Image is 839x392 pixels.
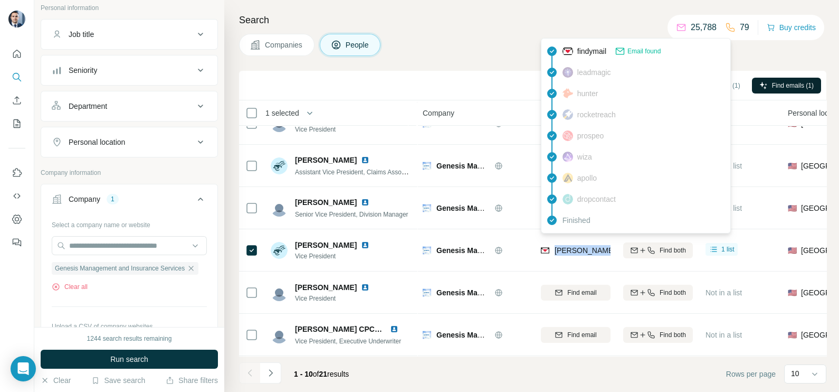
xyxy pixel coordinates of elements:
[313,370,319,378] span: of
[567,288,596,297] span: Find email
[295,251,382,261] span: Vice President
[55,264,185,273] span: Genesis Management and Insurance Services
[361,198,369,207] img: LinkedIn logo
[436,162,597,170] span: Genesis Management and Insurance Services
[8,163,25,182] button: Use Surfe on LinkedIn
[265,40,303,50] span: Companies
[423,162,431,170] img: Logo of Genesis Management and Insurance Services
[541,327,611,343] button: Find email
[721,245,735,254] span: 1 list
[41,94,217,119] button: Department
[41,58,217,83] button: Seniority
[41,375,71,386] button: Clear
[91,375,145,386] button: Save search
[8,91,25,110] button: Enrich CSV
[562,130,573,141] img: provider prospeo logo
[436,246,597,255] span: Genesis Management and Insurance Services
[436,288,597,297] span: Genesis Management and Insurance Services
[8,186,25,206] button: Use Surfe API
[271,242,288,259] img: Avatar
[271,157,288,174] img: Avatar
[87,334,172,343] div: 1244 search results remaining
[52,322,207,331] p: Upload a CSV of company websites.
[8,44,25,63] button: Quick start
[294,370,313,378] span: 1 - 10
[69,194,100,204] div: Company
[705,331,742,339] span: Not in a list
[69,101,107,111] div: Department
[295,240,357,250] span: [PERSON_NAME]
[562,88,573,98] img: provider hunter logo
[8,210,25,229] button: Dashboard
[623,327,693,343] button: Find both
[577,67,611,78] span: leadmagic
[346,40,370,50] span: People
[8,114,25,133] button: My lists
[110,354,148,365] span: Run search
[788,245,797,256] span: 🇺🇸
[541,285,611,301] button: Find email
[772,81,814,90] span: Find emails (1)
[52,216,207,230] div: Select a company name or website
[436,331,597,339] span: Genesis Management and Insurance Services
[726,369,776,379] span: Rows per page
[436,204,597,212] span: Genesis Management and Insurance Services
[294,370,349,378] span: results
[361,156,369,164] img: LinkedIn logo
[107,194,119,204] div: 1
[562,152,573,162] img: provider wiza logo
[791,368,799,379] p: 10
[295,294,382,303] span: Vice President
[390,325,398,333] img: LinkedIn logo
[788,330,797,340] span: 🇺🇸
[423,108,454,118] span: Company
[623,285,693,301] button: Find both
[562,109,573,120] img: provider rocketreach logo
[562,67,573,78] img: provider leadmagic logo
[265,108,299,118] span: 1 selected
[423,204,431,212] img: Logo of Genesis Management and Insurance Services
[69,137,125,147] div: Personal location
[740,21,749,34] p: 79
[788,287,797,298] span: 🇺🇸
[660,288,686,297] span: Find both
[562,173,573,183] img: provider apollo logo
[69,65,97,76] div: Seniority
[271,326,288,343] img: Avatar
[788,161,797,171] span: 🇺🇸
[271,284,288,301] img: Avatar
[577,130,604,141] span: prospeo
[767,20,816,35] button: Buy credits
[11,356,36,381] div: Open Intercom Messenger
[577,109,616,120] span: rocketreach
[577,152,592,162] span: wiza
[52,282,88,292] button: Clear all
[361,241,369,249] img: LinkedIn logo
[295,167,415,176] span: Assistant Vice President, Claims Associate
[577,194,616,204] span: dropcontact
[8,68,25,87] button: Search
[69,29,94,40] div: Job title
[541,245,549,256] img: provider findymail logo
[8,233,25,252] button: Feedback
[239,13,826,27] h4: Search
[41,168,218,178] p: Company information
[436,119,597,128] span: Genesis Management and Insurance Services
[295,282,357,293] span: [PERSON_NAME]
[423,331,431,339] img: Logo of Genesis Management and Insurance Services
[41,129,217,155] button: Personal location
[577,173,597,183] span: apollo
[8,11,25,27] img: Avatar
[577,46,606,57] span: findymail
[562,46,573,57] img: provider findymail logo
[295,155,357,165] span: [PERSON_NAME]
[562,194,573,204] img: provider dropcontact logo
[577,88,598,99] span: hunter
[691,21,717,34] p: 25,788
[562,215,590,226] span: Finished
[41,3,218,13] p: Personal information
[271,200,288,217] img: Avatar
[555,246,802,255] span: [PERSON_NAME][EMAIL_ADDRESS][PERSON_NAME][DOMAIN_NAME]
[41,350,218,369] button: Run search
[166,375,218,386] button: Share filters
